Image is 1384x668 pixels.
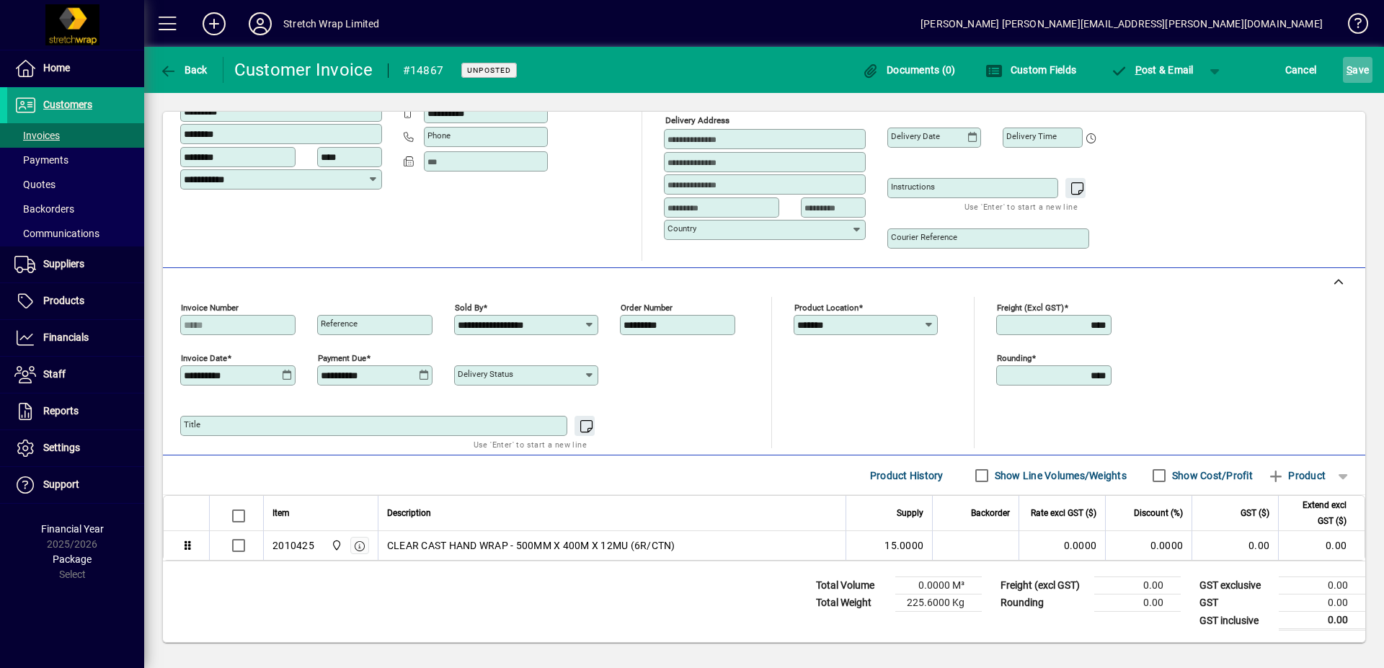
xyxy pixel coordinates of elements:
[895,577,982,594] td: 0.0000 M³
[1192,577,1279,594] td: GST exclusive
[387,505,431,521] span: Description
[458,369,513,379] mat-label: Delivery status
[1282,57,1321,83] button: Cancel
[14,203,74,215] span: Backorders
[992,468,1127,483] label: Show Line Volumes/Weights
[1135,64,1142,76] span: P
[156,57,211,83] button: Back
[43,258,84,270] span: Suppliers
[1279,577,1365,594] td: 0.00
[891,131,940,141] mat-label: Delivery date
[181,353,227,363] mat-label: Invoice date
[43,295,84,306] span: Products
[7,148,144,172] a: Payments
[7,320,144,356] a: Financials
[234,58,373,81] div: Customer Invoice
[1347,64,1352,76] span: S
[1006,131,1057,141] mat-label: Delivery time
[7,357,144,393] a: Staff
[1110,64,1194,76] span: ost & Email
[895,594,982,612] td: 225.6000 Kg
[891,232,957,242] mat-label: Courier Reference
[1134,505,1183,521] span: Discount (%)
[14,154,68,166] span: Payments
[1241,505,1269,521] span: GST ($)
[859,57,959,83] button: Documents (0)
[1343,57,1372,83] button: Save
[43,405,79,417] span: Reports
[403,59,444,82] div: #14867
[321,319,358,329] mat-label: Reference
[993,577,1094,594] td: Freight (excl GST)
[1094,594,1181,612] td: 0.00
[14,228,99,239] span: Communications
[184,419,200,429] mat-label: Title
[1347,58,1369,81] span: ave
[272,505,290,521] span: Item
[1028,538,1096,553] div: 0.0000
[794,303,859,313] mat-label: Product location
[7,430,144,466] a: Settings
[1192,594,1279,612] td: GST
[921,12,1323,35] div: [PERSON_NAME] [PERSON_NAME][EMAIL_ADDRESS][PERSON_NAME][DOMAIN_NAME]
[7,172,144,197] a: Quotes
[1278,531,1365,560] td: 0.00
[387,538,675,553] span: CLEAR CAST HAND WRAP - 500MM X 400M X 12MU (6R/CTN)
[43,442,80,453] span: Settings
[427,130,451,141] mat-label: Phone
[870,464,944,487] span: Product History
[985,64,1076,76] span: Custom Fields
[7,197,144,221] a: Backorders
[1169,468,1253,483] label: Show Cost/Profit
[809,577,895,594] td: Total Volume
[1287,497,1347,529] span: Extend excl GST ($)
[1031,505,1096,521] span: Rate excl GST ($)
[327,538,344,553] span: SWL-AKL
[7,50,144,86] a: Home
[53,553,92,565] span: Package
[283,12,380,35] div: Stretch Wrap Limited
[43,62,70,74] span: Home
[159,64,208,76] span: Back
[1279,612,1365,630] td: 0.00
[144,57,223,83] app-page-header-button: Back
[41,523,104,535] span: Financial Year
[1279,594,1365,612] td: 0.00
[1267,464,1326,487] span: Product
[7,467,144,503] a: Support
[43,331,89,343] span: Financials
[621,303,673,313] mat-label: Order number
[884,538,923,553] span: 15.0000
[1094,577,1181,594] td: 0.00
[7,246,144,282] a: Suppliers
[997,353,1032,363] mat-label: Rounding
[667,223,696,233] mat-label: Country
[7,283,144,319] a: Products
[897,505,923,521] span: Supply
[14,179,56,190] span: Quotes
[43,99,92,110] span: Customers
[982,57,1080,83] button: Custom Fields
[993,594,1094,612] td: Rounding
[43,478,79,490] span: Support
[1192,612,1279,630] td: GST inclusive
[862,64,956,76] span: Documents (0)
[14,130,60,141] span: Invoices
[1105,531,1192,560] td: 0.0000
[7,221,144,246] a: Communications
[191,11,237,37] button: Add
[455,303,483,313] mat-label: Sold by
[964,198,1078,215] mat-hint: Use 'Enter' to start a new line
[891,182,935,192] mat-label: Instructions
[474,436,587,453] mat-hint: Use 'Enter' to start a new line
[7,393,144,429] a: Reports
[7,123,144,148] a: Invoices
[272,538,314,553] div: 2010425
[864,463,949,489] button: Product History
[1285,58,1317,81] span: Cancel
[1192,531,1278,560] td: 0.00
[997,303,1064,313] mat-label: Freight (excl GST)
[1337,3,1366,50] a: Knowledge Base
[467,66,511,75] span: Unposted
[1103,57,1201,83] button: Post & Email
